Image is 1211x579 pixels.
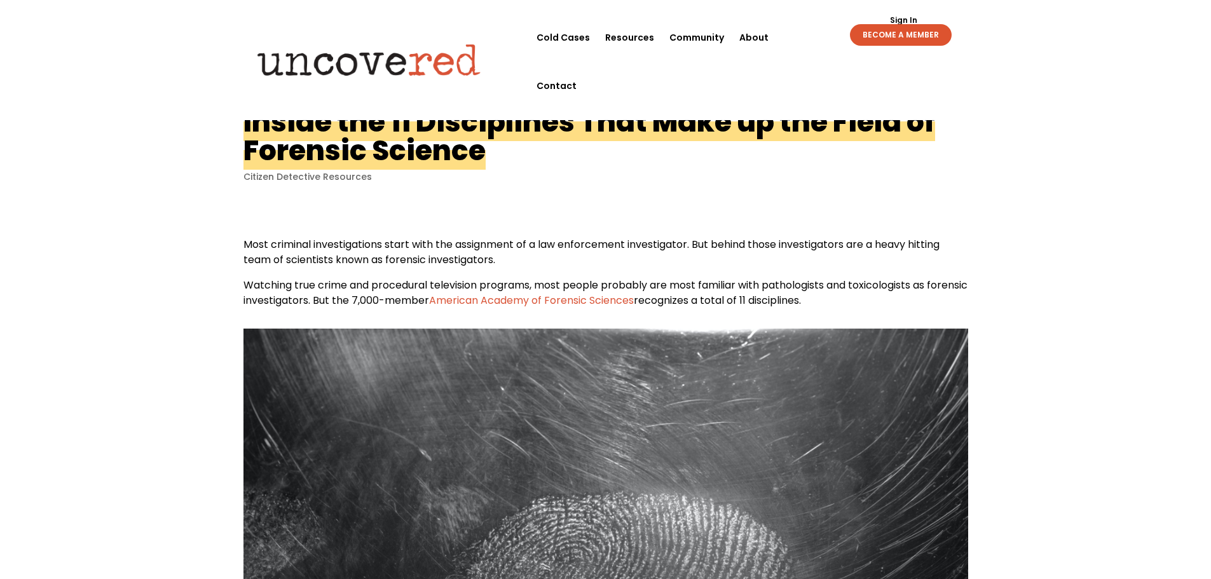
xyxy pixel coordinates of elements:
h1: Inside the 11 Disciplines That Make up the Field of Forensic Science [243,102,935,170]
a: American Academy of Forensic Sciences [429,293,634,308]
span: recognizes a total of 11 disciplines. [634,293,801,308]
a: Resources [605,13,654,62]
img: Uncovered logo [247,35,491,85]
a: Sign In [883,17,924,24]
a: About [739,13,769,62]
a: Contact [537,62,577,110]
a: Cold Cases [537,13,590,62]
a: Community [669,13,724,62]
a: Citizen Detective Resources [243,170,372,183]
span: Most criminal investigations start with the assignment of a law enforcement investigator. But beh... [243,237,940,267]
span: Watching true crime and procedural television programs, most people probably are most familiar wi... [243,278,968,308]
a: BECOME A MEMBER [850,24,952,46]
